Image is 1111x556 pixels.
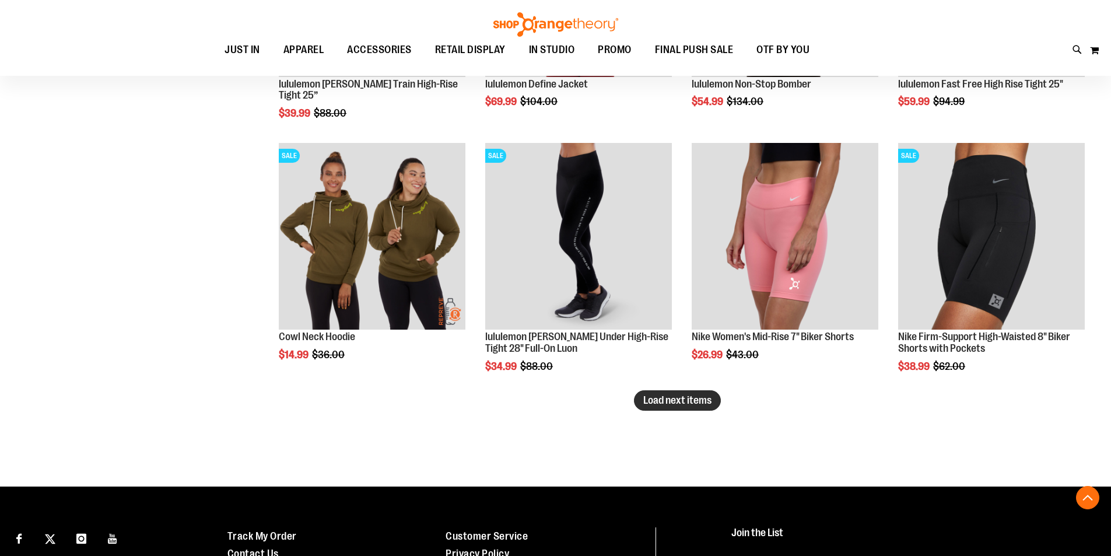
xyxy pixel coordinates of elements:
span: $14.99 [279,349,310,361]
span: $54.99 [692,96,725,107]
a: JUST IN [213,37,272,64]
span: $134.00 [727,96,765,107]
span: $88.00 [520,361,555,372]
a: Nike Women's Mid-Rise 7" Biker Shorts [692,331,854,342]
div: product [479,137,678,401]
span: APPAREL [283,37,324,63]
a: Product image for Cowl Neck HoodieSALE [279,143,465,331]
span: $38.99 [898,361,931,372]
span: SALE [485,149,506,163]
span: $59.99 [898,96,931,107]
span: PROMO [598,37,632,63]
a: Visit our X page [40,527,61,548]
div: product [273,137,471,390]
a: Visit our Instagram page [71,527,92,548]
a: Product image for Nike Firm-Support High-Waisted 8in Biker Shorts with PocketsSALE [898,143,1085,331]
a: Product image for Nike Mid-Rise 7in Biker Shorts [692,143,878,331]
span: $34.99 [485,361,518,372]
img: Product image for Nike Firm-Support High-Waisted 8in Biker Shorts with Pockets [898,143,1085,330]
span: ACCESSORIES [347,37,412,63]
span: OTF BY YOU [756,37,809,63]
img: Product image for Nike Mid-Rise 7in Biker Shorts [692,143,878,330]
span: SALE [898,149,919,163]
div: product [892,137,1091,401]
span: $26.99 [692,349,724,361]
a: IN STUDIO [517,37,587,64]
a: APPAREL [272,37,336,63]
a: lululemon Define Jacket [485,78,588,90]
a: Visit our Youtube page [103,527,123,548]
a: OTF BY YOU [745,37,821,64]
a: Cowl Neck Hoodie [279,331,355,342]
a: lululemon [PERSON_NAME] Under High-Rise Tight 28" Full-On Luon [485,331,668,354]
a: Track My Order [227,530,297,542]
span: $36.00 [312,349,346,361]
a: lululemon [PERSON_NAME] Train High-Rise Tight 25” [279,78,458,102]
a: Product image for lululemon Wunder Under High-Rise Tight 28" Full-On LuonSALE [485,143,672,331]
img: Twitter [45,534,55,544]
h4: Join the List [731,527,1084,549]
img: Shop Orangetheory [492,12,620,37]
a: Customer Service [446,530,528,542]
span: JUST IN [225,37,260,63]
a: ACCESSORIES [335,37,423,64]
span: SALE [279,149,300,163]
span: $39.99 [279,107,312,119]
span: $43.00 [726,349,760,361]
img: Product image for Cowl Neck Hoodie [279,143,465,330]
img: Product image for lululemon Wunder Under High-Rise Tight 28" Full-On Luon [485,143,672,330]
span: $62.00 [933,361,967,372]
span: FINAL PUSH SALE [655,37,734,63]
a: RETAIL DISPLAY [423,37,517,64]
span: Load next items [643,394,712,406]
span: IN STUDIO [529,37,575,63]
a: PROMO [586,37,643,64]
button: Load next items [634,390,721,411]
span: RETAIL DISPLAY [435,37,506,63]
button: Back To Top [1076,486,1099,509]
span: $69.99 [485,96,518,107]
a: lululemon Fast Free High Rise Tight 25" [898,78,1063,90]
a: Nike Firm-Support High-Waisted 8" Biker Shorts with Pockets [898,331,1070,354]
span: $88.00 [314,107,348,119]
span: $104.00 [520,96,559,107]
span: $94.99 [933,96,966,107]
a: lululemon Non-Stop Bomber [692,78,811,90]
a: FINAL PUSH SALE [643,37,745,64]
a: Visit our Facebook page [9,527,29,548]
div: product [686,137,884,390]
